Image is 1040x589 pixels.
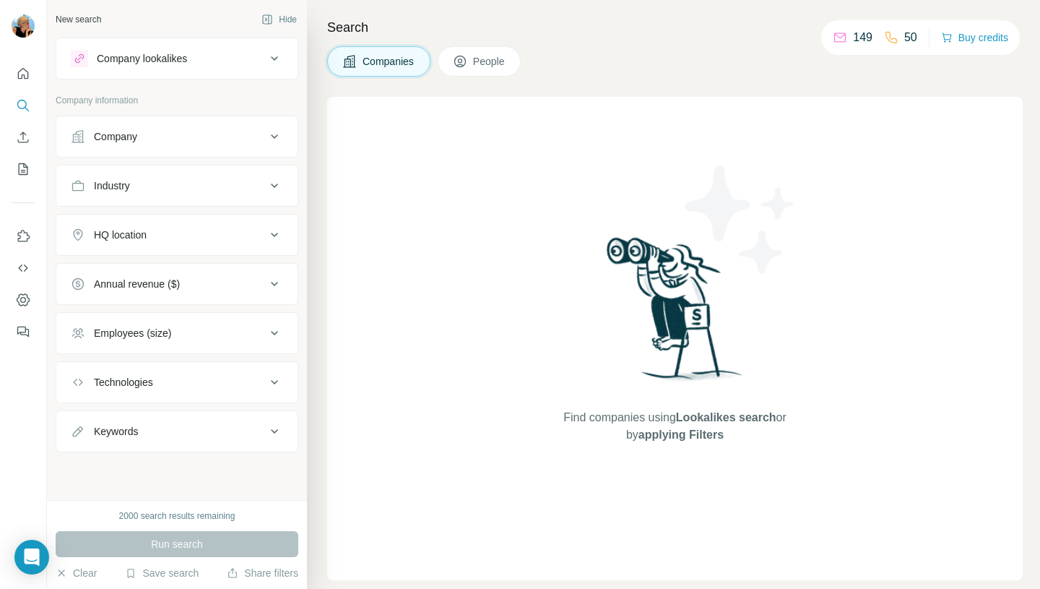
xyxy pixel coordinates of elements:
button: Technologies [56,365,298,400]
div: 2000 search results remaining [119,510,235,523]
span: Companies [363,54,415,69]
span: Lookalikes search [676,411,776,424]
button: Company [56,119,298,154]
p: Company information [56,94,298,107]
div: HQ location [94,228,147,242]
button: Company lookalikes [56,41,298,76]
button: Enrich CSV [12,124,35,150]
button: Use Surfe API [12,255,35,281]
button: Save search [125,566,199,580]
button: Industry [56,168,298,203]
button: HQ location [56,218,298,252]
button: Dashboard [12,287,35,313]
button: Annual revenue ($) [56,267,298,301]
img: Surfe Illustration - Stars [675,155,805,285]
img: Surfe Illustration - Woman searching with binoculars [600,233,750,395]
button: My lists [12,156,35,182]
button: Clear [56,566,97,580]
h4: Search [327,17,1023,38]
div: Open Intercom Messenger [14,540,49,575]
button: Keywords [56,414,298,449]
button: Use Surfe on LinkedIn [12,223,35,249]
button: Employees (size) [56,316,298,351]
button: Share filters [227,566,298,580]
div: Company lookalikes [97,51,187,66]
div: Employees (size) [94,326,171,340]
p: 149 [853,29,872,46]
button: Feedback [12,319,35,345]
span: applying Filters [638,429,724,441]
button: Search [12,93,35,119]
div: Industry [94,179,130,193]
div: Annual revenue ($) [94,277,180,291]
div: Company [94,129,137,144]
button: Quick start [12,61,35,87]
span: Find companies using or by [559,409,790,444]
button: Hide [251,9,307,30]
span: People [473,54,506,69]
div: Technologies [94,375,153,390]
div: New search [56,13,101,26]
p: 50 [904,29,917,46]
button: Buy credits [941,27,1008,48]
div: Keywords [94,424,138,439]
img: Avatar [12,14,35,38]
